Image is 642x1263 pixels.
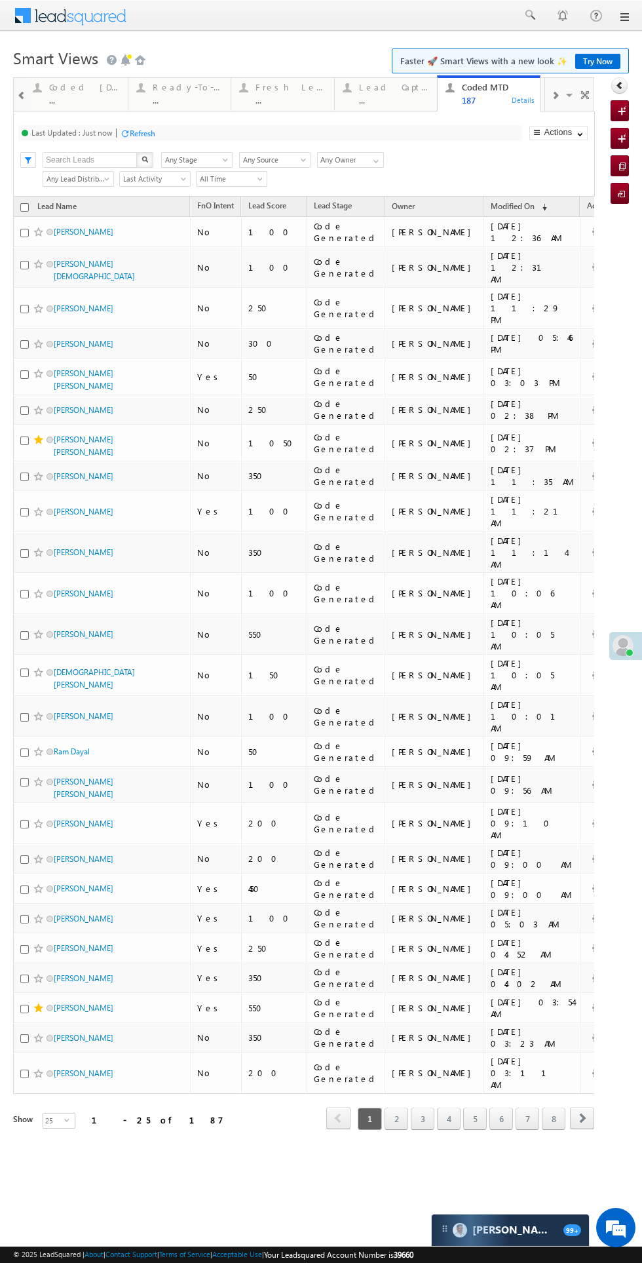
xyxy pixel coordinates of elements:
div: No [197,710,235,722]
div: Code Generated [314,740,379,764]
div: No [197,437,235,449]
div: [DATE] 11:35 AM [491,464,574,488]
a: Acceptable Use [212,1250,262,1258]
div: carter-dragCarter[PERSON_NAME]99+ [431,1214,590,1247]
div: No [197,547,235,558]
div: No [197,404,235,416]
div: No [197,779,235,790]
div: 100 [248,262,301,273]
div: [PERSON_NAME] [392,629,478,640]
div: Code Generated [314,811,379,835]
div: No [197,669,235,681]
div: ... [255,95,326,105]
div: [PERSON_NAME] [392,404,478,416]
span: prev [326,1107,350,1129]
div: [PERSON_NAME] [392,302,478,314]
div: Coded MTD [462,82,532,92]
a: [PERSON_NAME] [54,973,113,983]
div: [PERSON_NAME] [392,942,478,954]
span: (sorted descending) [537,202,547,212]
div: Lead Distribution Filter [43,170,113,187]
div: Yes [197,942,235,954]
a: Any Stage [161,152,233,168]
div: [DATE] 03:23 AM [491,1026,574,1049]
span: Any Lead Distribution [43,173,109,185]
div: Code Generated [314,1026,379,1049]
div: Code Generated [314,398,379,421]
div: [PERSON_NAME] [392,710,478,722]
div: 100 [248,226,301,238]
img: carter-drag [440,1224,450,1234]
a: [PERSON_NAME] [54,1003,113,1013]
a: Contact Support [105,1250,157,1258]
div: Code Generated [314,937,379,960]
span: 39660 [394,1250,413,1260]
div: 1 - 25 of 187 [92,1112,223,1127]
div: Code Generated [314,256,379,279]
div: [DATE] 04:02 AM [491,966,574,990]
div: [DATE] 10:05 AM [491,657,574,693]
div: Yes [197,912,235,924]
div: Details [511,94,536,106]
div: [DATE] 09:56 AM [491,773,574,796]
div: 150 [248,669,301,681]
div: [DATE] 09:00 AM [491,847,574,870]
div: [PERSON_NAME] [392,547,478,558]
div: 200 [248,853,301,865]
div: 250 [248,404,301,416]
div: 100 [248,587,301,599]
div: Yes [197,505,235,517]
div: Code Generated [314,847,379,870]
a: Last Activity [119,171,191,187]
a: 3 [411,1108,434,1130]
div: Code Generated [314,1061,379,1085]
a: Terms of Service [159,1250,210,1258]
span: Any Stage [162,154,228,166]
div: Code Generated [314,773,379,796]
a: Lead Name [31,199,83,216]
a: Ram Dayal [54,747,90,756]
div: [PERSON_NAME] [392,338,478,349]
em: Submit [192,404,238,421]
a: Lead Score [242,199,293,216]
div: Code Generated [314,365,379,389]
div: [DATE] 12:36 AM [491,220,574,244]
div: [PERSON_NAME] [392,779,478,790]
div: Code Generated [314,906,379,930]
div: 50 [248,371,301,383]
div: No [197,470,235,482]
a: Try Now [575,54,620,69]
div: [PERSON_NAME] [392,437,478,449]
div: Minimize live chat window [215,7,246,38]
a: [PERSON_NAME] [PERSON_NAME] [54,368,113,391]
div: 100 [248,779,301,790]
div: Lead Stage Filter [161,151,233,168]
div: [PERSON_NAME] [392,972,478,984]
span: 25 [43,1114,64,1128]
a: [PERSON_NAME][DEMOGRAPHIC_DATA] [54,259,135,281]
div: [PERSON_NAME] [392,371,478,383]
a: Ready-To-Close View... [128,78,232,111]
div: 200 [248,1067,301,1079]
a: 5 [463,1108,487,1130]
a: [PERSON_NAME] [54,854,113,864]
div: 100 [248,505,301,517]
a: [PERSON_NAME] [54,507,113,516]
span: next [570,1107,594,1129]
div: [DATE] 02:37 PM [491,431,574,455]
div: Coded [DATE] [49,82,120,92]
div: Lead Source Filter [239,151,311,168]
div: [DATE] 05:46 PM [491,332,574,355]
div: Code Generated [314,220,379,244]
a: [PERSON_NAME] [54,471,113,481]
span: Modified On [491,201,535,211]
div: Code Generated [314,296,379,320]
div: [DATE] 11:29 PM [491,290,574,326]
a: [PERSON_NAME] [54,629,113,639]
a: [DEMOGRAPHIC_DATA] [PERSON_NAME] [54,667,135,690]
span: Faster 🚀 Smart Views with a new look ✨ [400,54,620,68]
div: [PERSON_NAME] [392,470,478,482]
a: [PERSON_NAME] [54,943,113,953]
div: No [197,587,235,599]
div: [PERSON_NAME] [392,669,478,681]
